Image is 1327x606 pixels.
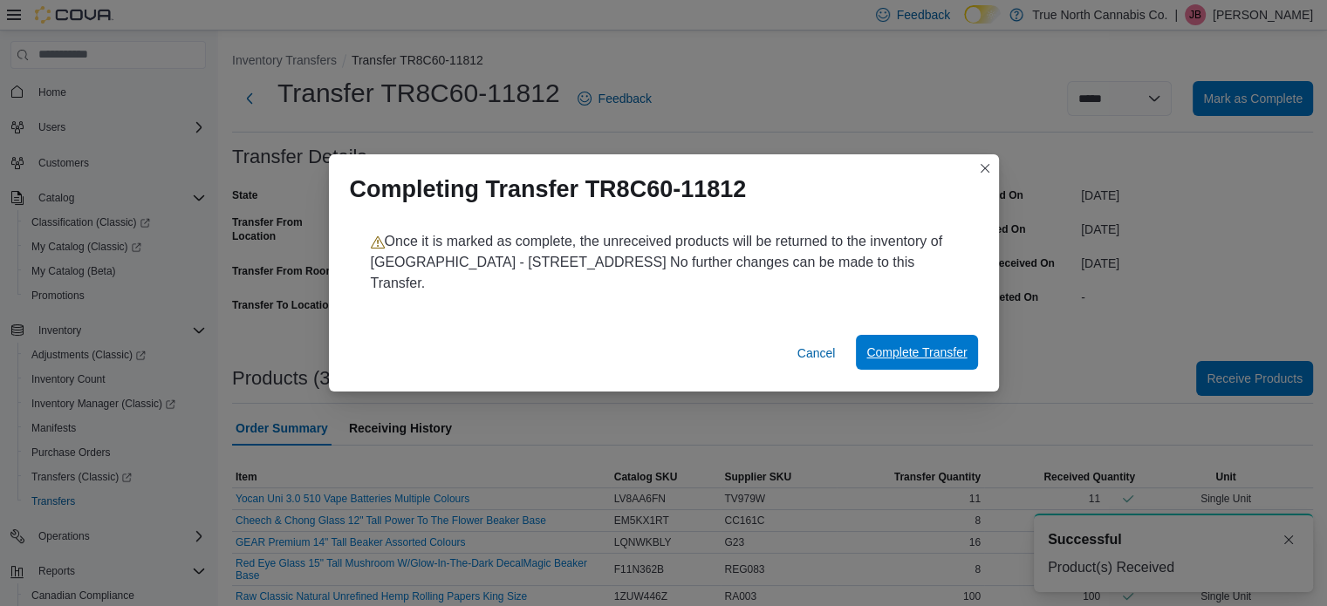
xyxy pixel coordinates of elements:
[856,335,977,370] button: Complete Transfer
[350,175,747,203] h1: Completing Transfer TR8C60-11812
[371,231,957,294] p: Once it is marked as complete, the unreceived products will be returned to the inventory of [GEOG...
[790,336,843,371] button: Cancel
[797,344,836,362] span: Cancel
[975,158,995,179] button: Closes this modal window
[866,344,967,361] span: Complete Transfer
